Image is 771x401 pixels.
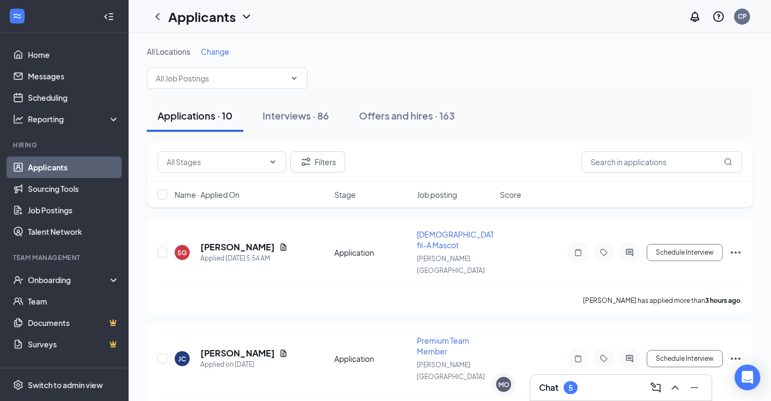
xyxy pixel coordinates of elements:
div: Applied [DATE] 5:54 AM [200,253,288,264]
span: [DEMOGRAPHIC_DATA]-fil-A Mascot [417,229,504,250]
svg: ChevronDown [240,10,253,23]
span: [PERSON_NAME][GEOGRAPHIC_DATA] [417,361,485,381]
svg: Document [279,349,288,358]
div: Applied on [DATE] [200,359,288,370]
svg: Analysis [13,114,24,124]
span: Premium Team Member [417,336,469,356]
a: Talent Network [28,221,119,242]
svg: WorkstreamLogo [12,11,23,21]
svg: Note [572,354,585,363]
svg: ChevronUp [669,381,682,394]
svg: ActiveChat [623,354,636,363]
svg: ComposeMessage [649,381,662,394]
h3: Chat [539,382,558,393]
input: Search in applications [581,151,742,173]
svg: ChevronDown [268,158,277,166]
a: Sourcing Tools [28,178,119,199]
span: Job posting [417,189,457,200]
div: Interviews · 86 [263,109,329,122]
button: Minimize [686,379,703,396]
h1: Applicants [168,8,236,26]
p: [PERSON_NAME] has applied more than . [583,296,742,305]
a: DocumentsCrown [28,312,119,333]
div: Switch to admin view [28,380,103,390]
button: Schedule Interview [647,350,723,367]
svg: QuestionInfo [712,10,725,23]
button: Filter Filters [290,151,345,173]
div: Offers and hires · 163 [359,109,455,122]
div: Open Intercom Messenger [735,365,760,390]
svg: Document [279,243,288,251]
svg: ChevronDown [290,74,298,83]
svg: Ellipses [729,352,742,365]
div: Hiring [13,140,117,150]
a: Home [28,44,119,65]
a: Scheduling [28,87,119,108]
svg: Settings [13,380,24,390]
button: ChevronUp [667,379,684,396]
div: CP [738,12,747,21]
span: Change [201,47,229,56]
svg: Ellipses [729,246,742,259]
input: All Job Postings [156,72,286,84]
div: Applications · 10 [158,109,233,122]
a: Applicants [28,157,119,178]
div: Onboarding [28,274,110,285]
div: JC [178,354,186,363]
span: Stage [334,189,356,200]
div: 5 [568,383,573,392]
span: All Locations [147,47,190,56]
span: Name · Applied On [175,189,239,200]
svg: Notifications [688,10,701,23]
b: 3 hours ago [705,296,740,305]
svg: UserCheck [13,274,24,285]
a: SurveysCrown [28,333,119,355]
button: ComposeMessage [647,379,664,396]
div: Reporting [28,114,120,124]
div: MO [498,380,510,389]
svg: Minimize [688,381,701,394]
svg: Note [572,248,585,257]
svg: Collapse [103,11,114,22]
h5: [PERSON_NAME] [200,241,275,253]
a: Team [28,291,119,312]
input: All Stages [167,156,264,168]
svg: Tag [597,248,610,257]
span: [PERSON_NAME][GEOGRAPHIC_DATA] [417,255,485,274]
svg: MagnifyingGlass [724,158,732,166]
span: Score [500,189,521,200]
div: Application [334,353,411,364]
div: Application [334,247,411,258]
h5: [PERSON_NAME] [200,347,275,359]
svg: ActiveChat [623,248,636,257]
button: Schedule Interview [647,244,723,261]
a: Messages [28,65,119,87]
svg: Filter [300,155,312,168]
div: SG [177,248,187,257]
div: Team Management [13,253,117,262]
svg: Tag [597,354,610,363]
a: Job Postings [28,199,119,221]
svg: ChevronLeft [151,10,164,23]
